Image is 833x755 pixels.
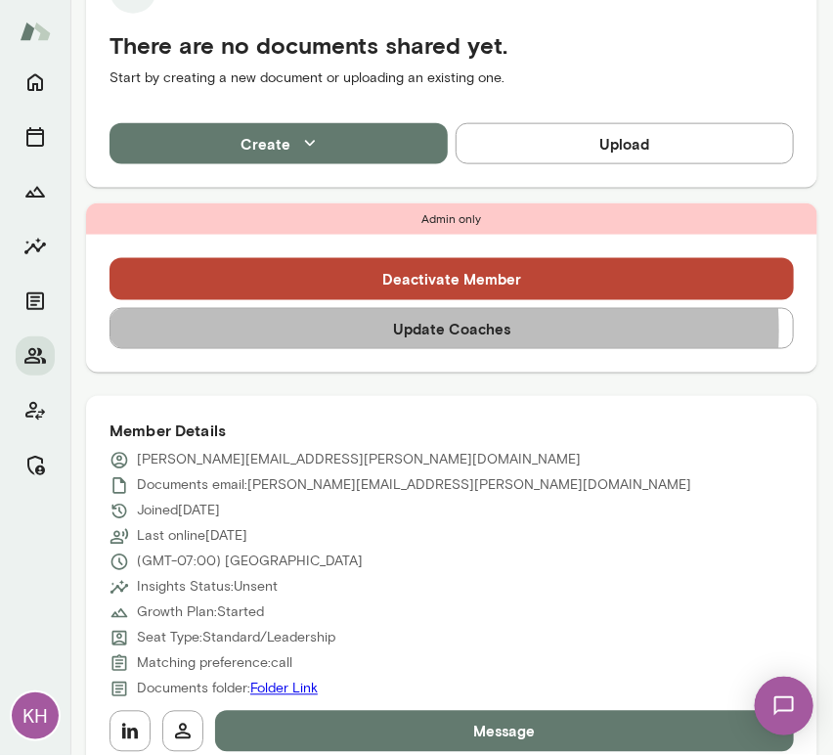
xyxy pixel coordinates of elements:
[16,172,55,211] button: Growth Plan
[137,553,363,572] p: (GMT-07:00) [GEOGRAPHIC_DATA]
[137,476,691,496] p: Documents email: [PERSON_NAME][EMAIL_ADDRESS][PERSON_NAME][DOMAIN_NAME]
[16,227,55,266] button: Insights
[137,527,247,547] p: Last online [DATE]
[250,681,318,697] a: Folder Link
[110,29,794,61] h5: There are no documents shared yet.
[137,654,292,674] p: Matching preference: call
[110,420,794,443] h6: Member Details
[110,258,794,299] button: Deactivate Member
[137,629,335,648] p: Seat Type: Standard/Leadership
[86,203,817,235] div: Admin only
[110,123,448,164] button: Create
[137,502,220,521] p: Joined [DATE]
[215,711,794,752] button: Message
[456,123,794,164] button: Upload
[110,68,794,88] p: Start by creating a new document or uploading an existing one.
[12,692,59,739] div: KH
[137,578,278,598] p: Insights Status: Unsent
[16,282,55,321] button: Documents
[110,308,794,349] button: Update Coaches
[16,117,55,156] button: Sessions
[137,680,318,699] p: Documents folder:
[137,451,581,470] p: [PERSON_NAME][EMAIL_ADDRESS][PERSON_NAME][DOMAIN_NAME]
[16,63,55,102] button: Home
[20,13,51,50] img: Mento
[137,603,264,623] p: Growth Plan: Started
[16,336,55,376] button: Members
[16,446,55,485] button: Manage
[16,391,55,430] button: Client app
